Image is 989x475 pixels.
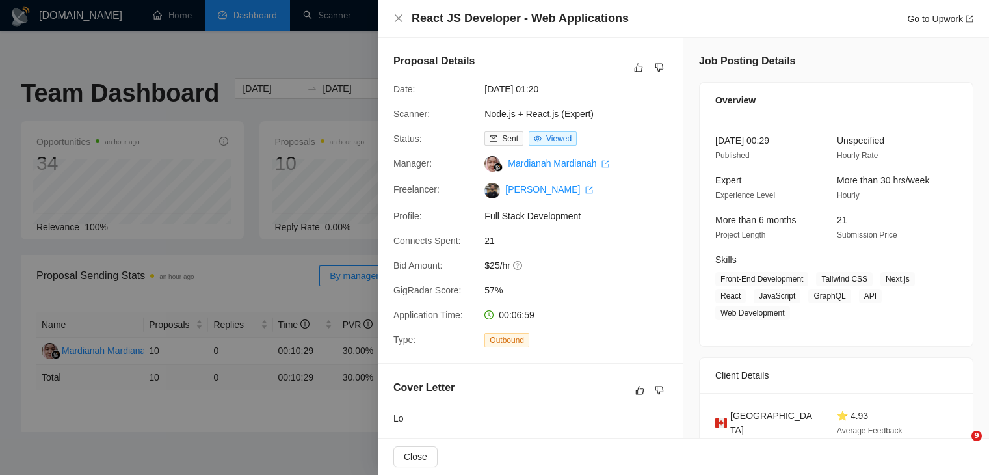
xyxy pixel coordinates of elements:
[816,272,873,286] span: Tailwind CSS
[393,285,461,295] span: GigRadar Score:
[393,334,415,345] span: Type:
[393,211,422,221] span: Profile:
[730,409,816,437] span: [GEOGRAPHIC_DATA]
[393,260,443,271] span: Bid Amount:
[484,82,679,96] span: [DATE] 01:20
[502,134,518,143] span: Sent
[715,289,746,303] span: React
[393,380,455,396] h5: Cover Letter
[393,84,415,94] span: Date:
[655,385,664,396] span: dislike
[393,236,461,246] span: Connects Spent:
[393,446,438,467] button: Close
[393,158,432,169] span: Manager:
[945,431,976,462] iframe: Intercom live chat
[484,109,594,119] a: Node.js + React.js (Expert)
[808,289,851,303] span: GraphQL
[715,93,756,107] span: Overview
[837,215,847,225] span: 21
[837,411,868,421] span: ⭐ 4.93
[490,135,497,142] span: mail
[634,62,643,73] span: like
[715,230,765,239] span: Project Length
[966,15,973,23] span: export
[907,14,973,24] a: Go to Upworkexport
[715,254,737,265] span: Skills
[715,215,797,225] span: More than 6 months
[534,135,542,142] span: eye
[655,62,664,73] span: dislike
[880,272,915,286] span: Next.js
[484,310,494,319] span: clock-circle
[631,60,646,75] button: like
[715,151,750,160] span: Published
[393,53,475,69] h5: Proposal Details
[393,133,422,144] span: Status:
[837,175,929,185] span: More than 30 hrs/week
[837,135,884,146] span: Unspecified
[585,186,593,194] span: export
[837,191,860,200] span: Hourly
[715,175,741,185] span: Expert
[484,234,679,248] span: 21
[601,160,609,168] span: export
[393,184,440,195] span: Freelancer:
[404,450,427,464] span: Close
[499,310,534,320] span: 00:06:59
[412,10,629,27] h4: React JS Developer - Web Applications
[715,306,790,320] span: Web Development
[699,53,795,69] h5: Job Posting Details
[715,191,775,200] span: Experience Level
[971,431,982,441] span: 9
[484,183,500,198] img: c1Nwmv2xWVFyeze9Zxv0OiU5w5tAO1YS58-6IpycFbltbtWERR0WWCXrMI2C9Yw9j8
[859,289,882,303] span: API
[505,184,593,195] a: [PERSON_NAME] export
[513,260,523,271] span: question-circle
[652,383,667,398] button: dislike
[484,258,679,273] span: $25/hr
[715,135,769,146] span: [DATE] 00:29
[393,13,404,24] button: Close
[508,158,609,169] a: Mardianah Mardianah export
[837,151,878,160] span: Hourly Rate
[484,209,679,223] span: Full Stack Development
[715,358,957,393] div: Client Details
[546,134,572,143] span: Viewed
[635,385,644,396] span: like
[484,283,679,297] span: 57%
[393,310,463,320] span: Application Time:
[494,163,503,172] img: gigradar-bm.png
[632,383,648,398] button: like
[715,272,808,286] span: Front-End Development
[837,426,903,435] span: Average Feedback
[652,60,667,75] button: dislike
[393,13,404,23] span: close
[393,109,430,119] span: Scanner:
[484,333,529,347] span: Outbound
[754,289,800,303] span: JavaScript
[837,230,897,239] span: Submission Price
[715,416,727,430] img: 🇨🇦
